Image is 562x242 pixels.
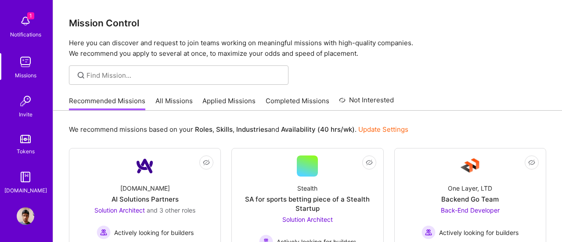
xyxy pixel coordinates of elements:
a: Recommended Missions [69,96,145,111]
div: Invite [19,110,32,119]
div: Missions [15,71,36,80]
div: One Layer, LTD [448,184,492,193]
img: tokens [20,135,31,143]
img: Invite [17,92,34,110]
h3: Mission Control [69,18,546,29]
span: and 3 other roles [147,206,195,214]
a: Not Interested [339,95,394,111]
i: icon SearchGrey [76,70,86,80]
img: teamwork [17,53,34,71]
i: icon EyeClosed [528,159,535,166]
i: icon EyeClosed [203,159,210,166]
a: User Avatar [14,207,36,225]
b: Availability (40 hrs/wk) [281,125,355,134]
a: Applied Missions [202,96,256,111]
span: Actively looking for builders [114,228,194,237]
b: Industries [236,125,268,134]
img: guide book [17,168,34,186]
a: All Missions [155,96,193,111]
a: Update Settings [358,125,408,134]
img: Actively looking for builders [421,225,436,239]
p: We recommend missions based on your , , and . [69,125,408,134]
div: Backend Go Team [441,195,499,204]
span: Solution Architect [282,216,333,223]
span: Actively looking for builders [439,228,519,237]
img: Actively looking for builders [97,225,111,239]
a: Company LogoOne Layer, LTDBackend Go TeamBack-End Developer Actively looking for buildersActively... [402,155,539,241]
span: Back-End Developer [441,206,500,214]
img: User Avatar [17,207,34,225]
div: AI Solutions Partners [112,195,179,204]
a: Completed Missions [266,96,329,111]
span: Solution Architect [94,206,145,214]
div: [DOMAIN_NAME] [4,186,47,195]
div: Tokens [17,147,35,156]
p: Here you can discover and request to join teams working on meaningful missions with high-quality ... [69,38,546,59]
div: Stealth [297,184,317,193]
b: Roles [195,125,213,134]
img: Company Logo [134,155,155,177]
a: Company Logo[DOMAIN_NAME]AI Solutions PartnersSolution Architect and 3 other rolesActively lookin... [76,155,213,241]
div: SA for sports betting piece of a Stealth Startup [239,195,376,213]
div: [DOMAIN_NAME] [120,184,170,193]
input: Find Mission... [86,71,282,80]
b: Skills [216,125,233,134]
img: Company Logo [460,155,481,177]
i: icon EyeClosed [366,159,373,166]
